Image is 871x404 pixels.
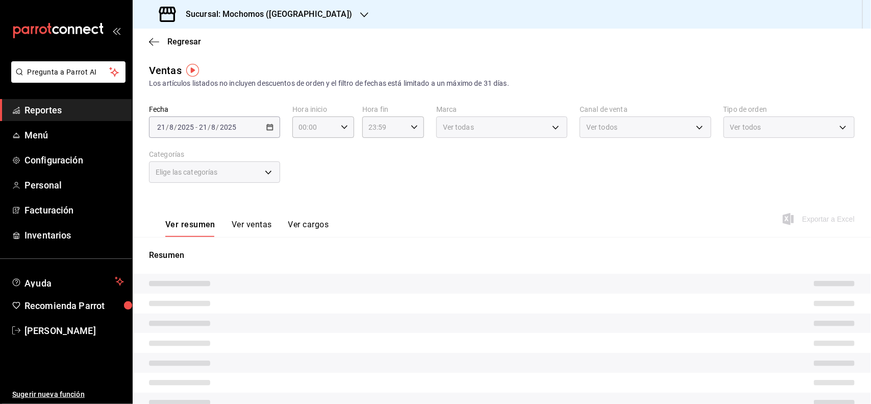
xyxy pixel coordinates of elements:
input: -- [211,123,216,131]
input: ---- [177,123,194,131]
button: Ver cargos [288,220,329,237]
label: Tipo de orden [724,106,855,113]
span: Regresar [167,37,201,46]
span: Ver todas [443,122,474,132]
label: Categorías [149,151,280,158]
span: / [208,123,211,131]
span: Configuración [24,153,124,167]
label: Hora fin [362,106,424,113]
span: / [216,123,219,131]
button: Ver resumen [165,220,215,237]
label: Marca [436,106,567,113]
label: Fecha [149,106,280,113]
span: Menú [24,128,124,142]
span: Facturación [24,203,124,217]
span: Ver todos [730,122,761,132]
input: -- [157,123,166,131]
label: Canal de venta [580,106,711,113]
span: Elige las categorías [156,167,218,177]
span: / [166,123,169,131]
button: open_drawer_menu [112,27,120,35]
span: Sugerir nueva función [12,389,124,400]
button: Pregunta a Parrot AI [11,61,126,83]
span: [PERSON_NAME] [24,324,124,338]
span: Inventarios [24,228,124,242]
span: Recomienda Parrot [24,299,124,313]
input: ---- [219,123,237,131]
button: Ver ventas [232,220,272,237]
div: navigation tabs [165,220,329,237]
p: Resumen [149,249,855,262]
span: / [174,123,177,131]
button: Regresar [149,37,201,46]
span: Reportes [24,103,124,117]
div: Los artículos listados no incluyen descuentos de orden y el filtro de fechas está limitado a un m... [149,78,855,89]
img: Tooltip marker [186,64,199,77]
span: - [195,123,197,131]
a: Pregunta a Parrot AI [7,74,126,85]
span: Ayuda [24,275,111,288]
label: Hora inicio [292,106,354,113]
input: -- [169,123,174,131]
h3: Sucursal: Mochomos ([GEOGRAPHIC_DATA]) [178,8,352,20]
input: -- [198,123,208,131]
div: Ventas [149,63,182,78]
span: Pregunta a Parrot AI [28,67,110,78]
span: Personal [24,178,124,192]
span: Ver todos [586,122,617,132]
